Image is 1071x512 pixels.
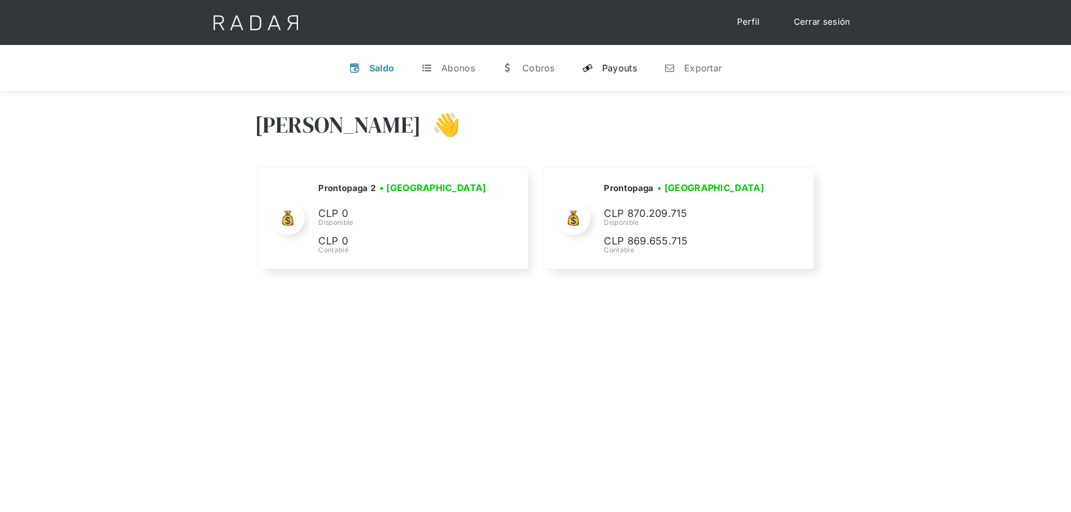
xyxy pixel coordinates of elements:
[726,11,771,33] a: Perfil
[664,62,675,74] div: n
[369,62,395,74] div: Saldo
[604,183,653,194] h2: Prontopaga
[318,245,490,255] div: Contable
[522,62,555,74] div: Cobros
[604,218,772,228] div: Disponible
[684,62,722,74] div: Exportar
[318,233,487,250] p: CLP 0
[604,233,772,250] p: CLP 869.655.715
[502,62,513,74] div: w
[318,218,490,228] div: Disponible
[582,62,593,74] div: y
[421,62,432,74] div: t
[602,62,637,74] div: Payouts
[421,111,460,139] h3: 👋
[379,181,486,194] h3: • [GEOGRAPHIC_DATA]
[318,206,487,222] p: CLP 0
[604,206,772,222] p: CLP 870.209.715
[657,181,764,194] h3: • [GEOGRAPHIC_DATA]
[441,62,475,74] div: Abonos
[349,62,360,74] div: v
[604,245,772,255] div: Contable
[783,11,862,33] a: Cerrar sesión
[255,111,422,139] h3: [PERSON_NAME]
[318,183,376,194] h2: Prontopaga 2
